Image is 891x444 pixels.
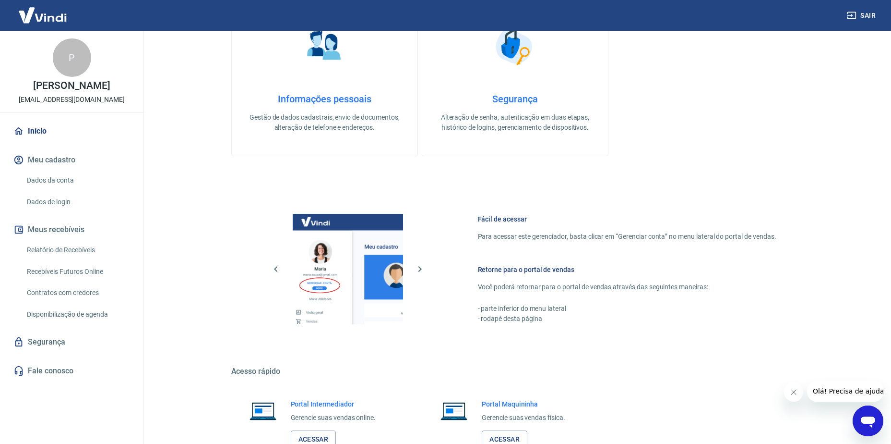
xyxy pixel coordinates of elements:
h6: Fácil de acessar [478,214,776,224]
p: Para acessar este gerenciador, basta clicar em “Gerenciar conta” no menu lateral do portal de ven... [478,232,776,242]
a: Dados da conta [23,171,132,190]
p: Alteração de senha, autenticação em duas etapas, histórico de logins, gerenciamento de dispositivos. [438,112,593,133]
h5: Acesso rápido [231,367,799,376]
h6: Retorne para o portal de vendas [478,265,776,274]
button: Meus recebíveis [12,219,132,240]
a: Dados de login [23,192,132,212]
h6: Portal Intermediador [291,399,376,409]
a: Contratos com credores [23,283,132,303]
p: Gerencie suas vendas física. [482,413,565,423]
a: Disponibilização de agenda [23,305,132,324]
a: Relatório de Recebíveis [23,240,132,260]
img: Imagem de um notebook aberto [243,399,283,422]
button: Sair [845,7,879,25]
h6: Portal Maquininha [482,399,565,409]
img: Imagem da dashboard mostrando o botão de gerenciar conta na sidebar no lado esquerdo [293,214,403,324]
iframe: Botão para abrir a janela de mensagens [853,406,883,436]
a: Recebíveis Futuros Online [23,262,132,282]
p: - rodapé desta página [478,314,776,324]
img: Informações pessoais [300,22,348,70]
a: Segurança [12,332,132,353]
iframe: Fechar mensagem [784,382,803,402]
a: Fale conosco [12,360,132,382]
h4: Segurança [438,93,593,105]
div: P [53,38,91,77]
img: Imagem de um notebook aberto [434,399,474,422]
button: Meu cadastro [12,149,132,171]
h4: Informações pessoais [247,93,402,105]
p: Gestão de dados cadastrais, envio de documentos, alteração de telefone e endereços. [247,112,402,133]
p: [EMAIL_ADDRESS][DOMAIN_NAME] [19,95,125,105]
span: Olá! Precisa de ajuda? [6,7,81,14]
img: Vindi [12,0,74,30]
p: - parte inferior do menu lateral [478,304,776,314]
p: Você poderá retornar para o portal de vendas através das seguintes maneiras: [478,282,776,292]
iframe: Mensagem da empresa [807,381,883,402]
p: [PERSON_NAME] [33,81,110,91]
p: Gerencie suas vendas online. [291,413,376,423]
img: Segurança [491,22,539,70]
a: Início [12,121,132,142]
